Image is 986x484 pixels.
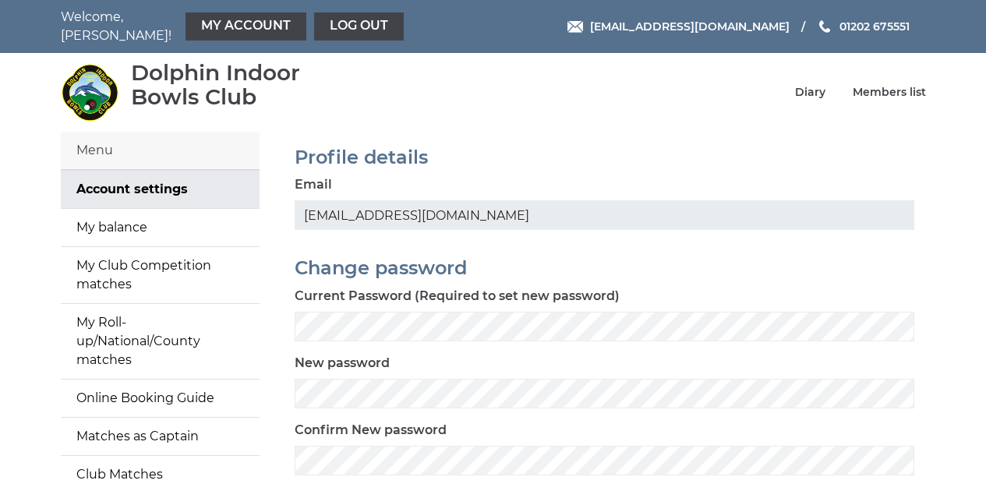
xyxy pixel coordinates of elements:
[61,247,260,303] a: My Club Competition matches
[567,18,790,35] a: Email [EMAIL_ADDRESS][DOMAIN_NAME]
[314,12,404,41] a: Log out
[795,85,825,100] a: Diary
[61,304,260,379] a: My Roll-up/National/County matches
[567,21,583,33] img: Email
[61,8,408,45] nav: Welcome, [PERSON_NAME]!
[590,19,790,34] span: [EMAIL_ADDRESS][DOMAIN_NAME]
[853,85,926,100] a: Members list
[817,18,910,35] a: Phone us 01202 675551
[295,175,332,194] label: Email
[295,258,914,278] h2: Change password
[61,63,119,122] img: Dolphin Indoor Bowls Club
[131,61,336,109] div: Dolphin Indoor Bowls Club
[295,147,914,168] h2: Profile details
[295,354,390,373] label: New password
[819,20,830,33] img: Phone us
[61,171,260,208] a: Account settings
[61,418,260,455] a: Matches as Captain
[61,132,260,170] div: Menu
[186,12,306,41] a: My Account
[61,209,260,246] a: My balance
[839,19,910,34] span: 01202 675551
[295,421,447,440] label: Confirm New password
[61,380,260,417] a: Online Booking Guide
[295,287,620,306] label: Current Password (Required to set new password)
